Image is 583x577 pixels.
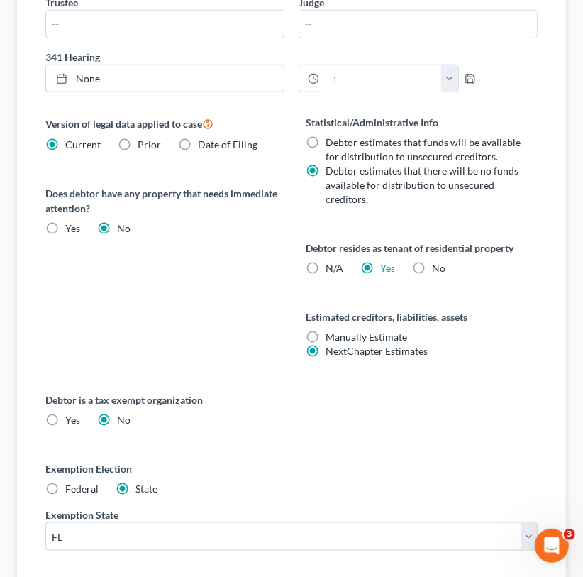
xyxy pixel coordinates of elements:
input: -- [299,11,537,38]
span: Debtor estimates that there will be no funds available for distribution to unsecured creditors. [326,165,518,205]
label: Exemption State [45,507,118,522]
a: Yes [380,262,395,274]
span: Current [65,138,101,150]
label: Does debtor have any property that needs immediate attention? [45,186,277,216]
span: No [117,222,131,234]
span: Federal [65,483,99,495]
span: NextChapter Estimates [326,345,428,357]
a: None [46,65,284,92]
span: Debtor estimates that funds will be available for distribution to unsecured creditors. [326,136,521,163]
label: Version of legal data applied to case [45,115,277,132]
span: No [432,262,445,274]
span: Manually Estimate [326,331,407,343]
span: No [117,414,131,426]
iframe: Intercom live chat [535,529,569,563]
span: 3 [564,529,575,540]
label: Statistical/Administrative Info [306,115,538,130]
label: Estimated creditors, liabilities, assets [306,309,538,324]
span: N/A [326,262,343,274]
label: Debtor is a tax exempt organization [45,392,538,407]
input: -- : -- [319,65,442,92]
span: Date of Filing [198,138,257,150]
span: Yes [65,414,80,426]
input: -- [46,11,284,38]
label: Exemption Election [45,461,538,476]
label: 341 Hearing [38,50,545,65]
label: Debtor resides as tenant of residential property [306,241,538,255]
span: State [135,483,157,495]
span: Yes [65,222,80,234]
span: Prior [138,138,161,150]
